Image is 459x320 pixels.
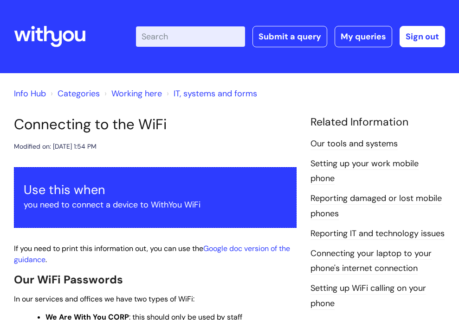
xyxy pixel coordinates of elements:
[14,141,97,152] div: Modified on: [DATE] 1:54 PM
[310,158,419,185] a: Setting up your work mobile phone
[48,86,100,101] li: Solution home
[164,86,257,101] li: IT, systems and forms
[14,272,123,287] span: Our WiFi Passwords
[136,26,445,47] div: | -
[14,88,46,99] a: Info Hub
[252,26,327,47] a: Submit a query
[335,26,392,47] a: My queries
[102,86,162,101] li: Working here
[310,248,432,275] a: Connecting your laptop to your phone's internet connection
[310,138,398,150] a: Our tools and systems
[310,116,445,129] h4: Related Information
[310,193,442,220] a: Reporting damaged or lost mobile phones
[14,116,297,133] h1: Connecting to the WiFi
[24,182,287,197] h3: Use this when
[14,244,290,265] span: If you need to print this information out, you can use the .
[310,228,445,240] a: Reporting IT and technology issues
[174,88,257,99] a: IT, systems and forms
[111,88,162,99] a: Working here
[310,282,426,309] a: Setting up WiFi calling on your phone
[400,26,445,47] a: Sign out
[24,197,287,212] p: you need to connect a device to WithYou WiFi
[136,26,245,47] input: Search
[58,88,100,99] a: Categories
[14,294,194,304] span: In our services and offices we have two types of WiFi:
